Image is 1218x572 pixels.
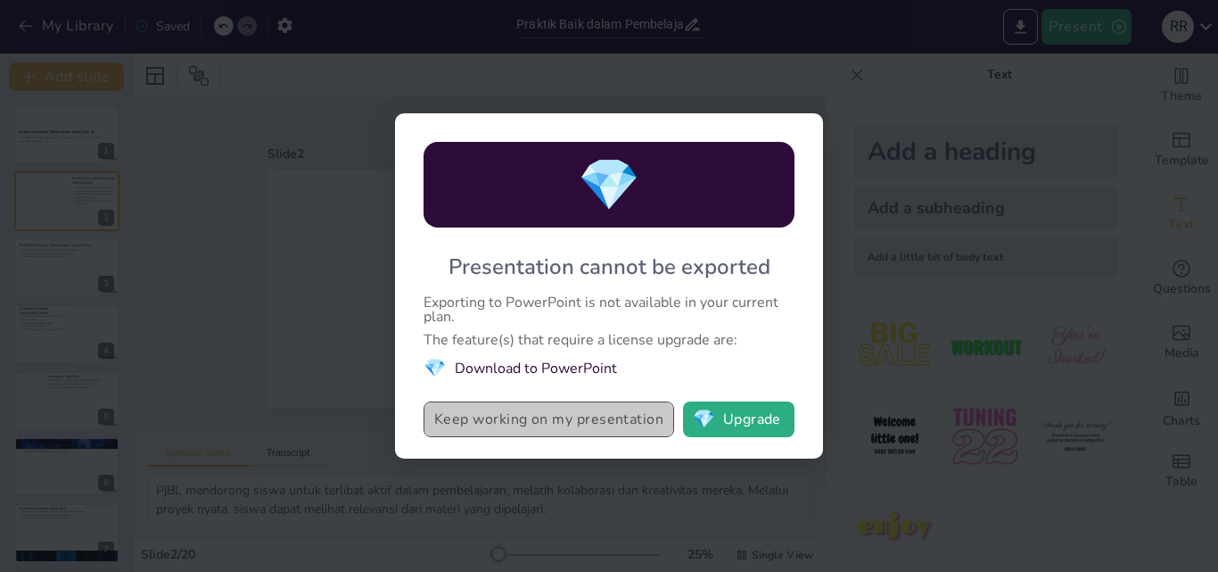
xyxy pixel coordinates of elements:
div: The feature(s) that require a license upgrade are: [424,333,794,347]
button: Keep working on my presentation [424,402,674,437]
span: diamond [578,151,640,220]
div: Presentation cannot be exported [449,253,770,281]
span: diamond [424,356,446,380]
div: Exporting to PowerPoint is not available in your current plan. [424,295,794,324]
span: diamond [693,410,715,428]
li: Download to PowerPoint [424,356,794,380]
button: diamondUpgrade [683,402,794,437]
